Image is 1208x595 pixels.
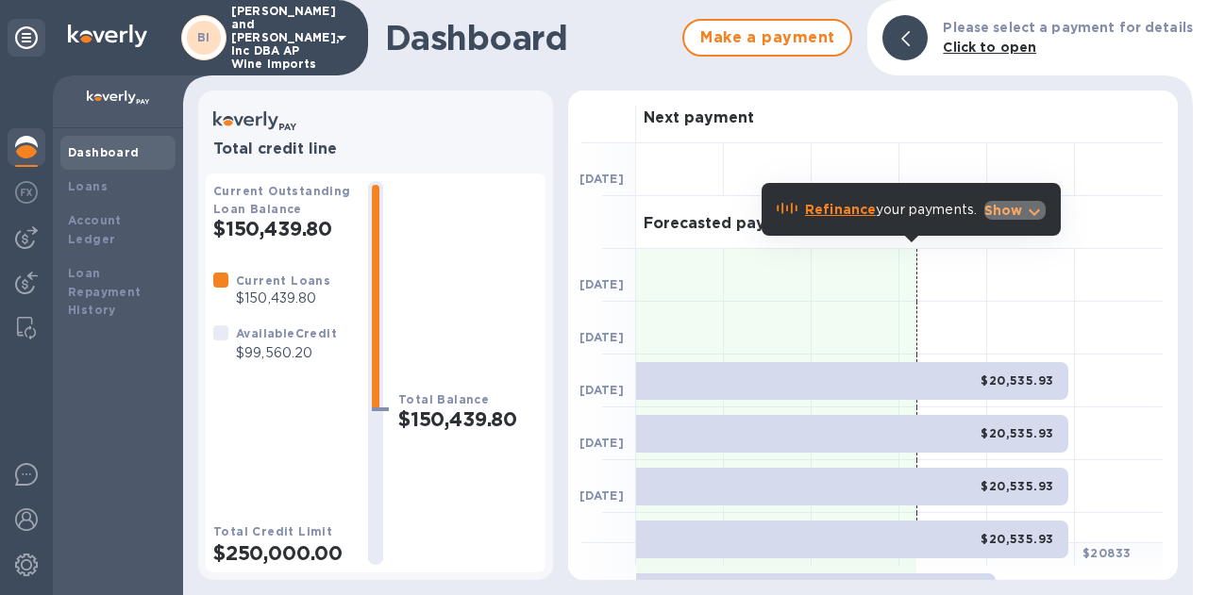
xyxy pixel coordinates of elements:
[8,19,45,57] div: Unpin categories
[805,200,977,220] p: your payments.
[1082,546,1131,560] b: $ 20833
[213,217,353,240] h2: $150,439.80
[984,201,1023,220] p: Show
[579,277,624,291] b: [DATE]
[984,201,1046,220] button: Show
[213,140,538,158] h3: Total credit line
[213,524,332,538] b: Total Credit Limit
[398,407,538,431] h2: $150,439.80
[981,532,1053,546] b: $20,535.93
[68,25,147,47] img: Logo
[213,184,351,216] b: Current Outstanding Loan Balance
[579,436,624,450] b: [DATE]
[805,202,876,217] b: Refinance
[385,18,673,58] h1: Dashboard
[644,215,814,233] h3: Forecasted payments
[981,426,1053,440] b: $20,535.93
[579,488,624,503] b: [DATE]
[197,30,210,44] b: BI
[68,179,108,193] b: Loans
[231,5,326,71] p: [PERSON_NAME] and [PERSON_NAME], Inc DBA AP Wine Imports
[981,479,1053,493] b: $20,535.93
[981,373,1053,388] b: $20,535.93
[579,172,624,186] b: [DATE]
[68,266,142,318] b: Loan Repayment History
[236,343,337,363] p: $99,560.20
[236,289,330,308] p: $150,439.80
[68,145,140,159] b: Dashboard
[213,541,353,565] h2: $250,000.00
[943,20,1193,35] b: Please select a payment for details
[682,19,852,57] button: Make a payment
[398,392,489,406] b: Total Balance
[15,181,38,204] img: Foreign exchange
[68,213,122,246] b: Account Ledger
[699,26,835,49] span: Make a payment
[579,383,624,397] b: [DATE]
[579,330,624,344] b: [DATE]
[236,273,330,288] b: Current Loans
[644,109,754,127] h3: Next payment
[943,40,1036,55] b: Click to open
[236,326,337,340] b: Available Credit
